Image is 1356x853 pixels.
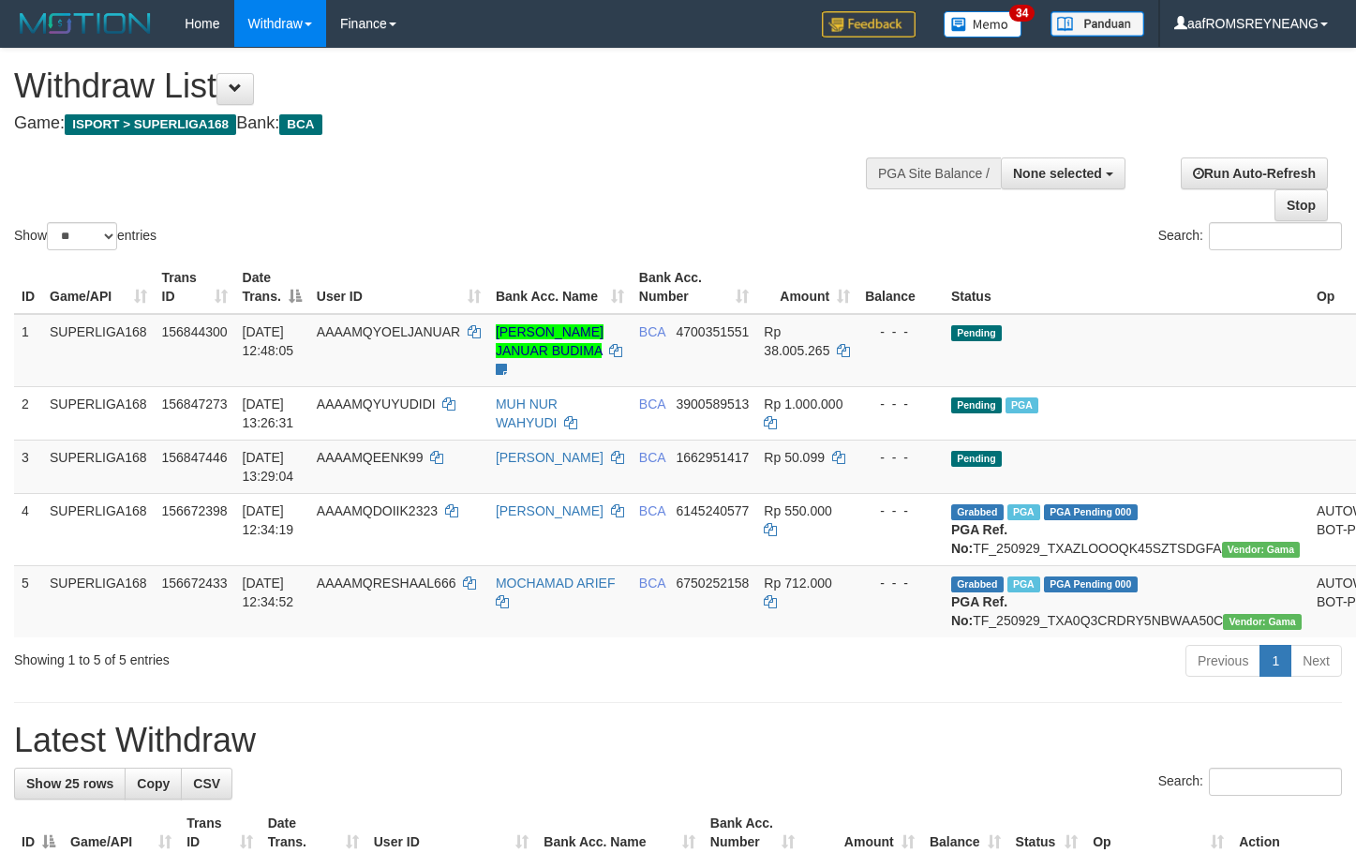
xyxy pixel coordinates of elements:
[14,722,1342,759] h1: Latest Withdraw
[944,493,1309,565] td: TF_250929_TXAZLOOOQK45SZTSDGFA
[243,324,294,358] span: [DATE] 12:48:05
[1001,157,1125,189] button: None selected
[1259,645,1291,677] a: 1
[162,503,228,518] span: 156672398
[496,450,603,465] a: [PERSON_NAME]
[764,450,825,465] span: Rp 50.099
[496,397,558,430] a: MUH NUR WAHYUDI
[676,450,749,465] span: Copy 1662951417 to clipboard
[676,576,749,591] span: Copy 6750252158 to clipboard
[639,450,665,465] span: BCA
[243,397,294,430] span: [DATE] 13:26:31
[14,261,42,314] th: ID
[14,493,42,565] td: 4
[317,503,438,518] span: AAAAMQDOIIK2323
[235,261,309,314] th: Date Trans.: activate to sort column descending
[125,768,182,800] a: Copy
[162,450,228,465] span: 156847446
[65,114,236,135] span: ISPORT > SUPERLIGA168
[764,324,829,358] span: Rp 38.005.265
[14,386,42,440] td: 2
[496,576,616,591] a: MOCHAMAD ARIEF
[317,450,424,465] span: AAAAMQEENK99
[14,314,42,387] td: 1
[1006,397,1038,413] span: Marked by aafsoycanthlai
[1223,614,1302,630] span: Vendor URL: https://trx31.1velocity.biz
[42,386,155,440] td: SUPERLIGA168
[1051,11,1144,37] img: panduan.png
[865,322,936,341] div: - - -
[14,565,42,637] td: 5
[42,440,155,493] td: SUPERLIGA168
[764,503,831,518] span: Rp 550.000
[951,504,1004,520] span: Grabbed
[155,261,235,314] th: Trans ID: activate to sort column ascending
[1158,222,1342,250] label: Search:
[951,325,1002,341] span: Pending
[14,114,886,133] h4: Game: Bank:
[137,776,170,791] span: Copy
[162,576,228,591] span: 156672433
[865,574,936,592] div: - - -
[317,576,456,591] span: AAAAMQRESHAAL666
[317,397,436,412] span: AAAAMQYUYUDIDI
[47,222,117,250] select: Showentries
[317,324,460,339] span: AAAAMQYOELJANUAR
[1185,645,1260,677] a: Previous
[866,157,1001,189] div: PGA Site Balance /
[1044,576,1138,592] span: PGA Pending
[951,594,1007,628] b: PGA Ref. No:
[951,397,1002,413] span: Pending
[488,261,632,314] th: Bank Acc. Name: activate to sort column ascending
[181,768,232,800] a: CSV
[14,440,42,493] td: 3
[1209,222,1342,250] input: Search:
[309,261,488,314] th: User ID: activate to sort column ascending
[1007,576,1040,592] span: Marked by aafsoycanthlai
[1290,645,1342,677] a: Next
[1274,189,1328,221] a: Stop
[1044,504,1138,520] span: PGA Pending
[1222,542,1301,558] span: Vendor URL: https://trx31.1velocity.biz
[243,503,294,537] span: [DATE] 12:34:19
[279,114,321,135] span: BCA
[865,448,936,467] div: - - -
[1009,5,1035,22] span: 34
[865,501,936,520] div: - - -
[639,324,665,339] span: BCA
[951,522,1007,556] b: PGA Ref. No:
[857,261,944,314] th: Balance
[162,397,228,412] span: 156847273
[676,397,749,412] span: Copy 3900589513 to clipboard
[193,776,220,791] span: CSV
[42,314,155,387] td: SUPERLIGA168
[639,503,665,518] span: BCA
[764,397,842,412] span: Rp 1.000.000
[42,565,155,637] td: SUPERLIGA168
[14,67,886,105] h1: Withdraw List
[676,503,749,518] span: Copy 6145240577 to clipboard
[756,261,857,314] th: Amount: activate to sort column ascending
[14,643,551,669] div: Showing 1 to 5 of 5 entries
[951,451,1002,467] span: Pending
[243,576,294,609] span: [DATE] 12:34:52
[944,261,1309,314] th: Status
[243,450,294,484] span: [DATE] 13:29:04
[951,576,1004,592] span: Grabbed
[496,503,603,518] a: [PERSON_NAME]
[944,11,1022,37] img: Button%20Memo.svg
[496,324,603,358] a: [PERSON_NAME] JANUAR BUDIMA
[639,576,665,591] span: BCA
[822,11,916,37] img: Feedback.jpg
[676,324,749,339] span: Copy 4700351551 to clipboard
[632,261,757,314] th: Bank Acc. Number: activate to sort column ascending
[1209,768,1342,796] input: Search:
[865,395,936,413] div: - - -
[162,324,228,339] span: 156844300
[1013,166,1102,181] span: None selected
[26,776,113,791] span: Show 25 rows
[1181,157,1328,189] a: Run Auto-Refresh
[1158,768,1342,796] label: Search:
[764,576,831,591] span: Rp 712.000
[1007,504,1040,520] span: Marked by aafsoycanthlai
